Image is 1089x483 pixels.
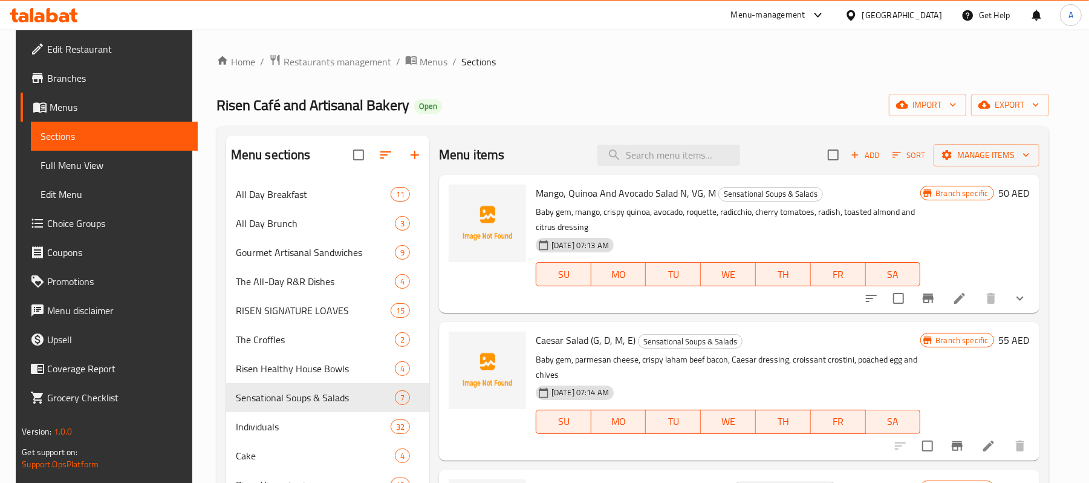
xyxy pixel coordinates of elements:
span: Branches [47,71,188,85]
button: show more [1006,284,1035,313]
img: Mango, Quinoa And Avocado Salad N, VG, M [449,185,526,262]
a: Upsell [21,325,198,354]
div: items [395,361,410,376]
span: TH [761,413,806,430]
span: Open [414,101,442,111]
div: [GEOGRAPHIC_DATA] [862,8,942,22]
a: Edit Menu [31,180,198,209]
button: sort-choices [857,284,886,313]
span: Coverage Report [47,361,188,376]
div: items [391,187,410,202]
a: Choice Groups [21,209,198,238]
button: TH [756,410,811,434]
span: import [899,97,957,113]
button: FR [811,410,866,434]
div: Sensational Soups & Salads [236,390,395,405]
span: Mango, Quinoa And Avocado Salad N, VG, M [536,184,716,202]
p: Baby gem, parmesan cheese, crispy laham beef bacon, Caesar dressing, croissant crostini, poached ... [536,352,921,383]
span: TH [761,266,806,283]
span: Caesar Salad (G, D, M, E) [536,331,636,349]
button: TU [646,262,701,286]
span: Coupons [47,245,188,260]
svg: Show Choices [1013,291,1027,306]
div: Individuals [236,419,391,434]
span: Menus [420,54,447,69]
button: SU [536,410,591,434]
span: The Croffles [236,332,395,347]
span: Select to update [915,433,940,459]
span: MO [596,413,642,430]
span: [DATE] 07:13 AM [547,240,614,251]
span: 9 [395,247,409,258]
a: Coupons [21,238,198,267]
span: Sections [41,129,188,143]
span: RISEN SIGNATURE LOAVES [236,303,391,318]
a: Restaurants management [269,54,391,70]
span: 11 [391,189,409,200]
span: Gourmet Artisanal Sandwiches [236,245,395,260]
div: Cake4 [226,441,429,470]
span: Upsell [47,332,188,347]
div: Risen Healthy House Bowls4 [226,354,429,383]
span: TU [651,413,696,430]
h2: Menu items [439,146,505,164]
div: Open [414,99,442,114]
span: Promotions [47,274,188,289]
span: SU [541,266,587,283]
button: delete [1006,432,1035,461]
div: Gourmet Artisanal Sandwiches9 [226,238,429,267]
span: 7 [395,392,409,404]
a: Support.OpsPlatform [22,456,99,472]
span: Menus [50,100,188,114]
p: Baby gem, mango, crispy quinoa, avocado, roquette, radicchio, cherry tomatoes, radish, toasted al... [536,205,921,235]
a: Branches [21,64,198,93]
button: WE [701,410,756,434]
span: Sort sections [371,140,400,169]
span: Add [849,148,882,162]
span: [DATE] 07:14 AM [547,387,614,398]
span: 4 [395,363,409,375]
button: TH [756,262,811,286]
a: Menus [405,54,447,70]
button: FR [811,262,866,286]
div: Sensational Soups & Salads [638,334,743,349]
a: Sections [31,122,198,151]
li: / [260,54,264,69]
span: Risen Café and Artisanal Bakery [216,91,409,119]
button: SA [866,410,921,434]
span: 32 [391,421,409,433]
a: Promotions [21,267,198,296]
div: The All-Day R&R Dishes4 [226,267,429,296]
span: 2 [395,334,409,346]
a: Grocery Checklist [21,383,198,412]
span: Sort [892,148,926,162]
span: SU [541,413,587,430]
span: 1.0.0 [54,424,73,439]
div: All Day Breakfast [236,187,391,202]
span: Select section [821,142,846,168]
button: MO [591,262,646,286]
h6: 55 AED [999,332,1030,349]
button: Sort [889,146,929,165]
span: Sensational Soups & Salads [719,187,822,201]
a: Edit menu item [981,439,996,453]
button: Add [846,146,885,165]
span: Manage items [943,148,1030,163]
button: delete [977,284,1006,313]
li: / [396,54,400,69]
button: SU [536,262,591,286]
span: export [981,97,1039,113]
span: The All-Day R&R Dishes [236,274,395,289]
div: The Croffles2 [226,325,429,354]
h6: 50 AED [999,185,1030,202]
a: Coverage Report [21,354,198,383]
span: Restaurants management [284,54,391,69]
input: search [597,145,740,166]
a: Home [216,54,255,69]
div: items [395,332,410,347]
button: WE [701,262,756,286]
a: Full Menu View [31,151,198,180]
span: 4 [395,276,409,287]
